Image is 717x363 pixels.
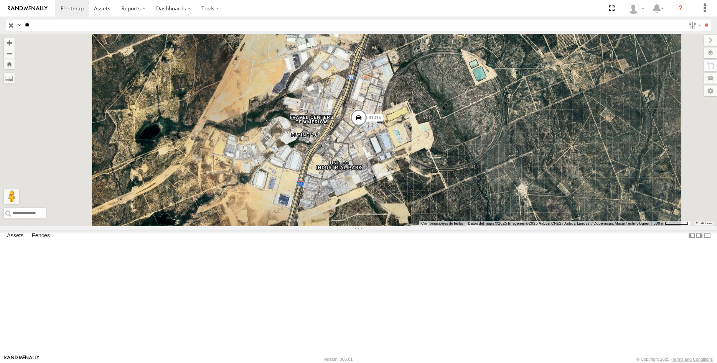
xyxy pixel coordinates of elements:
label: Assets [3,230,27,241]
span: Datos del mapa ©2025 Imágenes ©2025 Airbus, CNES / Airbus, Landsat / Copernicus, Maxar Technologies [468,221,649,225]
label: Hide Summary Table [704,230,711,241]
a: Condiciones [696,222,712,225]
button: Combinaciones de teclas [421,221,463,226]
a: Terms and Conditions [672,357,713,361]
a: Visit our Website [4,355,40,363]
button: Zoom out [4,48,15,59]
label: Search Query [16,20,22,31]
label: Map Settings [704,85,717,96]
span: 500 m [653,221,664,225]
button: Zoom Home [4,59,15,69]
button: Escala del mapa: 500 m por 59 píxeles [651,221,691,226]
span: 41015 [368,115,381,120]
label: Dock Summary Table to the Left [688,230,696,241]
img: rand-logo.svg [8,6,48,11]
label: Measure [4,73,15,84]
label: Search Filter Options [686,20,702,31]
div: Juan Lopez [625,3,647,14]
label: Dock Summary Table to the Right [696,230,703,241]
button: Zoom in [4,38,15,48]
label: Fences [28,230,54,241]
div: © Copyright 2025 - [636,357,713,361]
i: ? [674,2,687,15]
button: Arrastra el hombrecito naranja al mapa para abrir Street View [4,189,19,204]
div: Version: 305.01 [323,357,353,361]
